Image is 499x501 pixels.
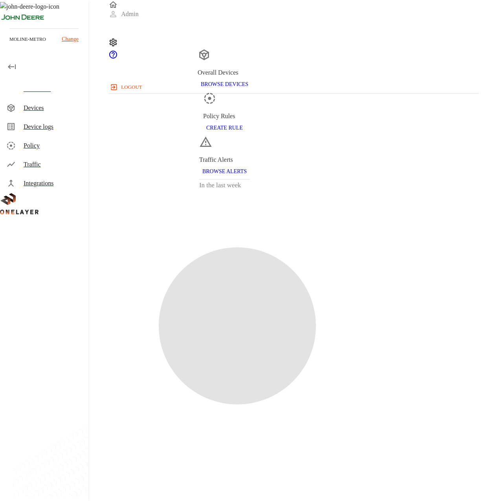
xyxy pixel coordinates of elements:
[108,81,145,93] button: logout
[203,124,246,131] a: CREATE RULE
[199,168,250,174] a: BROWSE ALERTS
[203,121,246,135] button: CREATE RULE
[199,155,250,165] div: Traffic Alerts
[108,54,118,60] span: Support Portal
[199,165,250,179] button: BROWSE ALERTS
[108,54,118,60] a: onelayer-support
[121,9,138,19] p: Admin
[203,112,246,121] div: Policy Rules
[199,179,250,191] h3: In the last week
[108,81,478,93] a: logout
